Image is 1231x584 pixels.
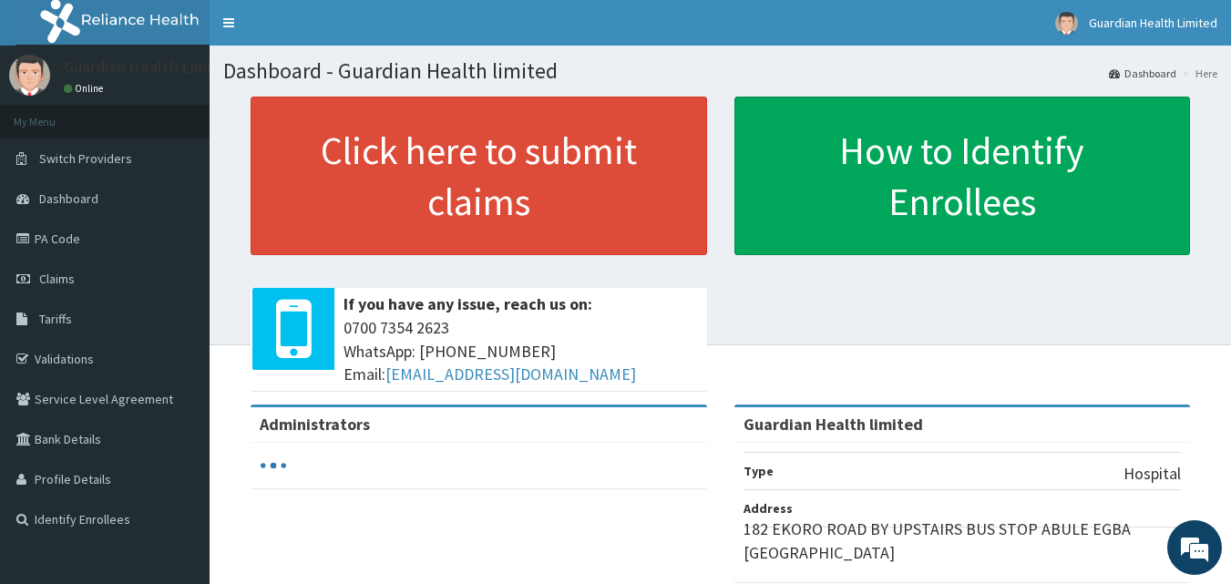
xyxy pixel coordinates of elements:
[39,271,75,287] span: Claims
[1109,66,1176,81] a: Dashboard
[744,500,793,517] b: Address
[744,414,923,435] strong: Guardian Health limited
[1123,462,1181,486] p: Hospital
[64,59,236,76] p: Guardian Health Limited
[344,316,698,386] span: 0700 7354 2623 WhatsApp: [PHONE_NUMBER] Email:
[251,97,707,255] a: Click here to submit claims
[260,414,370,435] b: Administrators
[39,311,72,327] span: Tariffs
[260,452,287,479] svg: audio-loading
[9,55,50,96] img: User Image
[1178,66,1217,81] li: Here
[385,364,636,384] a: [EMAIL_ADDRESS][DOMAIN_NAME]
[39,190,98,207] span: Dashboard
[744,517,1182,564] p: 182 EKORO ROAD BY UPSTAIRS BUS STOP ABULE EGBA [GEOGRAPHIC_DATA]
[39,150,132,167] span: Switch Providers
[223,59,1217,83] h1: Dashboard - Guardian Health limited
[1089,15,1217,31] span: Guardian Health Limited
[734,97,1191,255] a: How to Identify Enrollees
[64,82,108,95] a: Online
[344,293,592,314] b: If you have any issue, reach us on:
[744,463,774,479] b: Type
[1055,12,1078,35] img: User Image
